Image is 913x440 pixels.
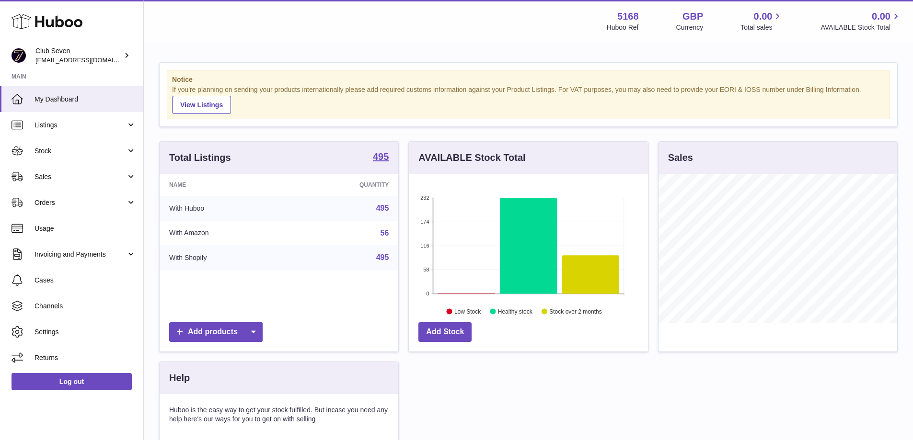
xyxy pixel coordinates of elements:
td: With Huboo [160,196,290,221]
text: 0 [427,291,429,296]
span: Cases [35,276,136,285]
text: Stock over 2 months [550,308,602,315]
span: Total sales [740,23,783,32]
span: 0.00 [872,10,890,23]
h3: Sales [668,151,693,164]
span: Listings [35,121,126,130]
span: Channels [35,302,136,311]
a: 56 [381,229,389,237]
span: AVAILABLE Stock Total [821,23,901,32]
p: Huboo is the easy way to get your stock fulfilled. But incase you need any help here's our ways f... [169,406,389,424]
span: Settings [35,327,136,337]
a: 495 [373,152,389,163]
a: Add Stock [418,322,472,342]
text: 232 [420,195,429,201]
div: Club Seven [35,46,122,65]
text: 58 [424,267,429,272]
a: Log out [12,373,132,390]
td: With Amazon [160,221,290,246]
div: If you're planning on sending your products internationally please add required customs informati... [172,85,885,114]
span: [EMAIL_ADDRESS][DOMAIN_NAME] [35,56,141,64]
span: Stock [35,147,126,156]
strong: GBP [682,10,703,23]
a: Add products [169,322,263,342]
th: Quantity [290,174,399,196]
td: With Shopify [160,245,290,270]
h3: Total Listings [169,151,231,164]
img: info@wearclubseven.com [12,48,26,63]
span: Returns [35,353,136,362]
text: Low Stock [454,308,481,315]
text: 116 [420,243,429,248]
text: Healthy stock [498,308,533,315]
div: Huboo Ref [607,23,639,32]
th: Name [160,174,290,196]
a: 0.00 Total sales [740,10,783,32]
strong: 5168 [617,10,639,23]
h3: AVAILABLE Stock Total [418,151,525,164]
span: Usage [35,224,136,233]
span: 0.00 [754,10,773,23]
strong: 495 [373,152,389,161]
a: 495 [376,204,389,212]
span: Invoicing and Payments [35,250,126,259]
text: 174 [420,219,429,225]
span: Orders [35,198,126,207]
div: Currency [676,23,704,32]
a: 495 [376,253,389,261]
span: Sales [35,172,126,181]
strong: Notice [172,75,885,84]
span: My Dashboard [35,95,136,104]
a: View Listings [172,96,231,114]
h3: Help [169,372,190,384]
a: 0.00 AVAILABLE Stock Total [821,10,901,32]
